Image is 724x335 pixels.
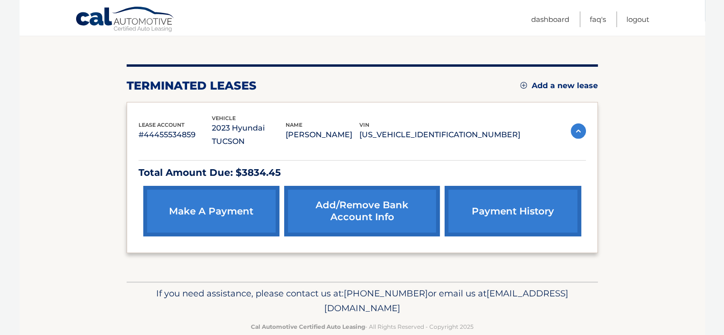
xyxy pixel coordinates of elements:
[571,123,586,139] img: accordion-active.svg
[286,122,302,128] span: name
[251,323,365,330] strong: Cal Automotive Certified Auto Leasing
[344,288,428,299] span: [PHONE_NUMBER]
[359,122,369,128] span: vin
[133,322,592,332] p: - All Rights Reserved - Copyright 2025
[520,81,598,91] a: Add a new lease
[284,186,440,236] a: Add/Remove bank account info
[212,122,286,148] p: 2023 Hyundai TUCSON
[359,128,520,142] p: [US_VEHICLE_IDENTIFICATION_NUMBER]
[143,186,279,236] a: make a payment
[139,128,212,142] p: #44455534859
[590,11,606,27] a: FAQ's
[520,82,527,89] img: add.svg
[75,6,175,34] a: Cal Automotive
[127,79,257,93] h2: terminated leases
[531,11,569,27] a: Dashboard
[212,115,236,122] span: vehicle
[139,122,185,128] span: lease account
[133,286,592,316] p: If you need assistance, please contact us at: or email us at
[626,11,649,27] a: Logout
[445,186,581,236] a: payment history
[286,128,359,142] p: [PERSON_NAME]
[139,164,586,181] p: Total Amount Due: $3834.45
